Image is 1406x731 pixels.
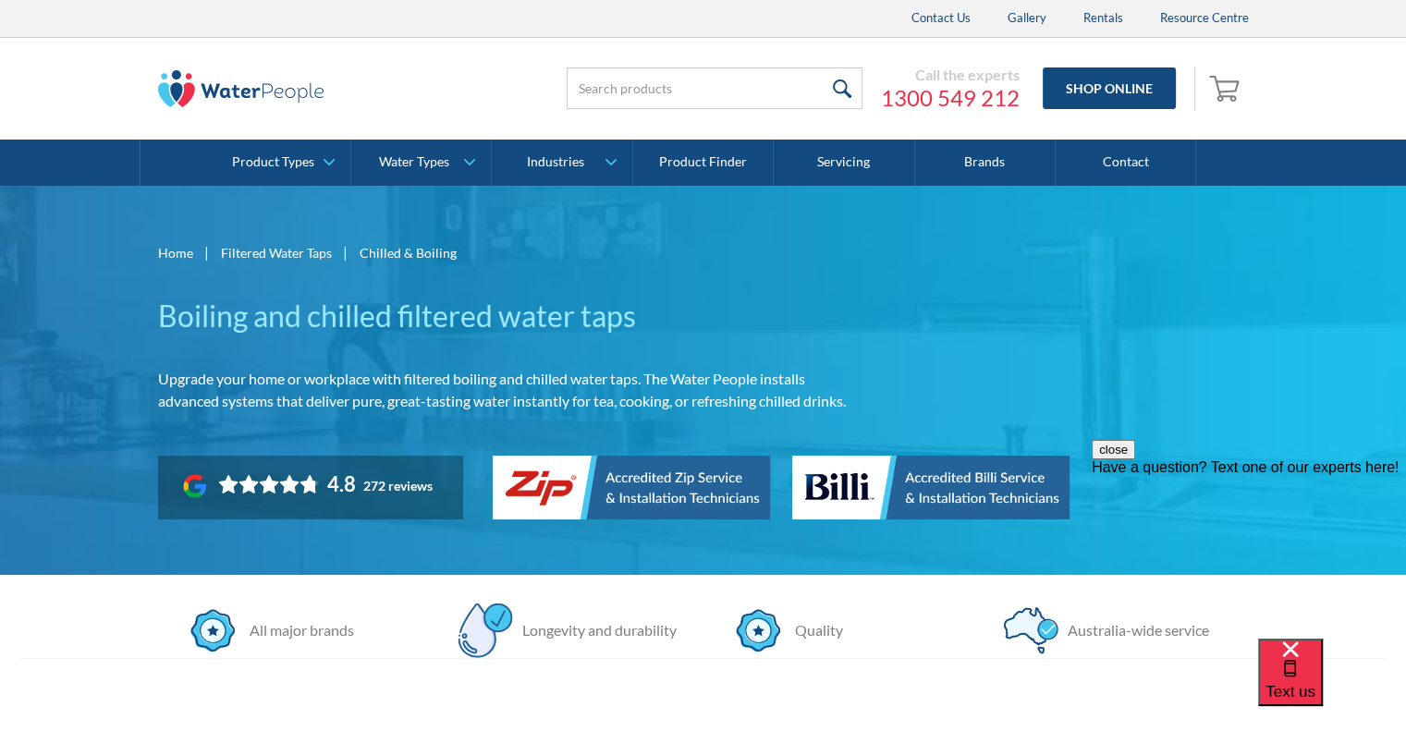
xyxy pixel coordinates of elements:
a: Product Finder [633,140,774,186]
a: Filtered Water Taps [221,243,332,262]
div: | [202,241,212,263]
input: Search products [567,67,862,109]
div: Product Types [232,154,314,170]
a: Home [158,243,193,262]
a: Contact [1056,140,1196,186]
a: Industries [492,140,631,186]
img: The Water People [158,70,324,107]
iframe: podium webchat widget bubble [1258,639,1406,731]
div: All major brands [240,619,354,641]
div: Water Types [379,154,449,170]
div: 4.8 [327,471,356,497]
a: Water Types [351,140,491,186]
a: Open empty cart [1204,67,1249,111]
div: Industries [527,154,584,170]
div: Longevity and durability [513,619,677,641]
div: Australia-wide service [1058,619,1209,641]
h1: Boiling and chilled filtered water taps [158,294,868,338]
iframe: podium webchat widget prompt [1092,440,1406,662]
div: Chilled & Boiling [360,243,457,262]
a: 1300 549 212 [881,84,1020,112]
div: 272 reviews [363,479,433,493]
a: Shop Online [1043,67,1176,109]
a: Servicing [774,140,914,186]
a: Brands [915,140,1056,186]
img: shopping cart [1209,73,1244,103]
a: Product Types [211,140,350,186]
div: | [341,241,350,263]
p: Upgrade your home or workplace with filtered boiling and chilled water taps. The Water People ins... [158,368,868,412]
div: Rating: 4.8 out of 5 [218,471,356,497]
div: Quality [786,619,843,641]
div: Call the experts [881,66,1020,84]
